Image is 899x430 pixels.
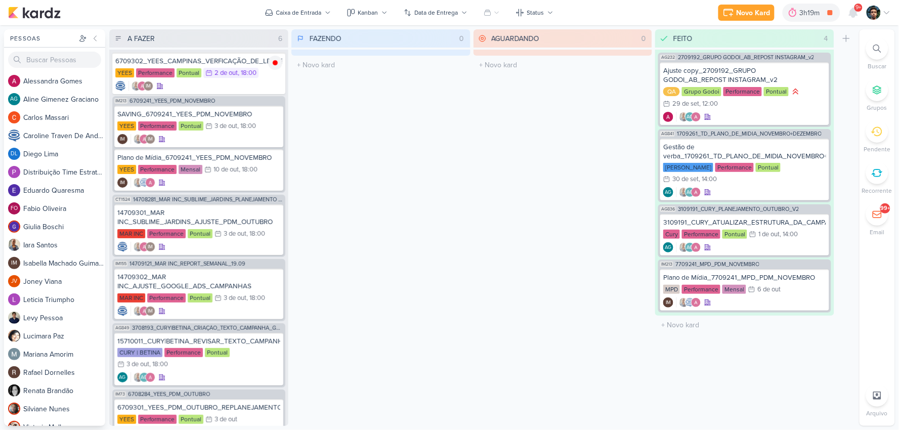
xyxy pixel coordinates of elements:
[23,331,105,341] div: L u c i m a r a P a z
[120,181,125,186] p: IM
[149,361,168,368] div: , 18:00
[870,228,885,237] p: Email
[679,242,689,252] img: Iara Santos
[117,273,280,291] div: 14709302_MAR INC_AJUSTE_GOOGLE_ADS_CAMPANHAS
[117,208,280,227] div: 14709301_MAR INC_SUBLIME_JARDINS_AJUSTE_PDM_OUTUBRO
[881,204,890,212] div: 99+
[780,231,798,238] div: , 14:00
[8,293,20,306] img: Leticia Triumpho
[691,242,701,252] img: Alessandra Gomes
[682,87,721,96] div: Grupo Godoi
[114,325,130,331] span: AG849
[718,5,775,21] button: Novo Kard
[117,134,127,144] div: Isabella Machado Guimarães
[856,4,862,12] span: 9+
[672,101,699,107] div: 29 de set
[237,123,256,130] div: , 18:00
[8,34,77,43] div: Pessoas
[117,372,127,382] div: Criador(a): Aline Gimenez Graciano
[145,306,155,316] div: Isabella Machado Guimarães
[8,202,20,214] div: Fabio Oliveira
[138,415,177,424] div: Performance
[23,367,105,378] div: R a f a e l D o r n e l l e s
[145,178,155,188] img: Alessandra Gomes
[8,275,20,287] div: Joney Viana
[131,178,155,188] div: Colaboradores: Iara Santos, Caroline Traven De Andrade, Alessandra Gomes
[205,348,230,357] div: Pontual
[213,166,239,173] div: 10 de out
[660,262,673,267] span: IM213
[23,167,105,178] div: D i s t r i b u i ç ã o T i m e E s t r a t é g i c o
[148,137,153,142] p: IM
[188,293,212,303] div: Pontual
[757,286,781,293] div: 6 de out
[8,403,20,415] img: Silviane Nunes
[8,348,20,360] img: Mariana Amorim
[139,242,149,252] img: Alessandra Gomes
[682,285,720,294] div: Performance
[677,131,822,137] span: 1709261_TD_PLANO_DE_MIDIA_NOVEMBRO+DEZEMBRO
[691,112,701,122] img: Alessandra Gomes
[663,112,673,122] img: Alessandra Gomes
[246,295,265,302] div: , 18:00
[115,68,134,77] div: YEES
[860,37,895,71] li: Ctrl + F
[8,111,20,123] img: Carlos Massari
[117,415,136,424] div: YEES
[141,375,148,380] p: AG
[139,372,149,382] div: Aline Gimenez Graciano
[476,58,651,72] input: + Novo kard
[867,6,881,20] img: Nelito Junior
[23,76,105,87] div: A l e s s a n d r a G o m e s
[672,176,699,183] div: 30 de set
[133,372,143,382] img: Iara Santos
[791,87,801,97] div: Prioridade Alta
[23,131,105,141] div: C a r o l i n e T r a v e n D e A n d r a d e
[637,33,650,44] div: 0
[114,261,127,267] span: IM155
[115,81,125,91] img: Caroline Traven De Andrade
[117,242,127,252] img: Caroline Traven De Andrade
[666,300,671,306] p: IM
[675,262,759,267] span: 7709241_MPD_PDM_NOVEMBRO
[8,184,20,196] img: Eduardo Quaresma
[678,206,799,212] span: 3109191_CURY_PLANEJAMENTO_OUTUBRO_V2
[177,68,201,77] div: Pontual
[678,55,814,60] span: 2709192_GRUPO GODOI_AB_REPOST INSTAGRAM_v2
[114,392,126,397] span: IM73
[660,131,675,137] span: AG841
[862,186,892,195] p: Recorrente
[117,293,145,303] div: MAR INC
[23,94,105,105] div: A l i n e G i m e n e z G r a c i a n o
[663,163,713,172] div: [PERSON_NAME]
[293,58,468,72] input: + Novo kard
[756,163,781,172] div: Pontual
[23,313,105,323] div: L e v y P e s s o a
[676,187,701,197] div: Colaboradores: Iara Santos, Aline Gimenez Graciano, Alessandra Gomes
[120,137,125,142] p: IM
[117,134,127,144] div: Criador(a): Isabella Machado Guimarães
[8,93,20,105] div: Aline Gimenez Graciano
[131,134,155,144] div: Colaboradores: Iara Santos, Alessandra Gomes, Isabella Machado Guimarães
[665,190,672,195] p: AG
[722,285,746,294] div: Mensal
[268,56,282,70] img: tracking
[114,197,131,202] span: CT1524
[867,103,887,112] p: Grupos
[8,366,20,378] img: Rafael Dornelles
[117,110,280,119] div: SAVING_6709241_YEES_PDM_NOVEMBRO
[274,33,286,44] div: 6
[8,221,20,233] img: Giulia Boschi
[23,258,105,269] div: I s a b e l l a M a c h a d o G u i m a r ã e s
[868,62,887,71] p: Buscar
[115,81,125,91] div: Criador(a): Caroline Traven De Andrade
[665,245,672,250] p: AG
[139,306,149,316] img: Alessandra Gomes
[145,134,155,144] div: Isabella Machado Guimarães
[685,112,695,122] div: Aline Gimenez Graciano
[11,206,18,211] p: FO
[215,70,238,76] div: 2 de out
[138,121,177,131] div: Performance
[117,242,127,252] div: Criador(a): Caroline Traven De Andrade
[148,309,153,314] p: IM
